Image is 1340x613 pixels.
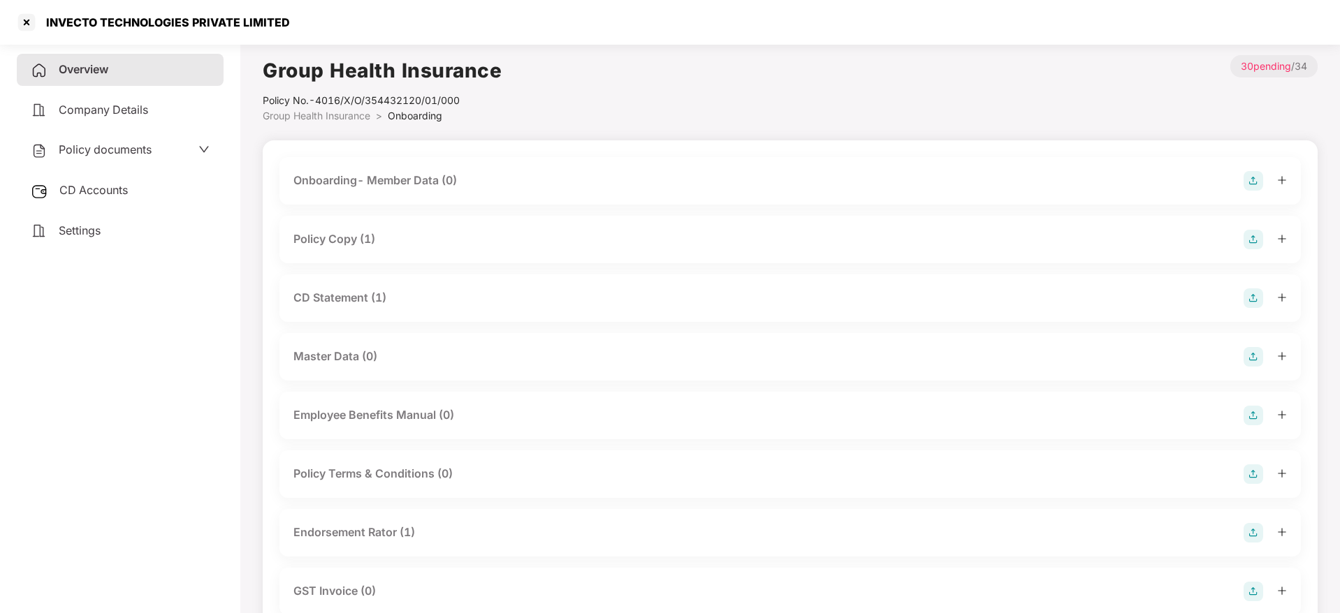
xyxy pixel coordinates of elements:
[293,582,376,600] div: GST Invoice (0)
[1277,351,1287,361] span: plus
[38,15,290,29] div: INVECTO TECHNOLOGIES PRIVATE LIMITED
[31,62,48,79] img: svg+xml;base64,PHN2ZyB4bWxucz0iaHR0cDovL3d3dy53My5vcmcvMjAwMC9zdmciIHdpZHRoPSIyNCIgaGVpZ2h0PSIyNC...
[293,348,377,365] div: Master Data (0)
[31,183,48,200] img: svg+xml;base64,PHN2ZyB3aWR0aD0iMjUiIGhlaWdodD0iMjQiIHZpZXdCb3g9IjAgMCAyNSAyNCIgZmlsbD0ibm9uZSIgeG...
[263,93,502,108] div: Policy No.- 4016/X/O/354432120/01/000
[1244,171,1263,191] img: svg+xml;base64,PHN2ZyB4bWxucz0iaHR0cDovL3d3dy53My5vcmcvMjAwMC9zdmciIHdpZHRoPSIyOCIgaGVpZ2h0PSIyOC...
[263,55,502,86] h1: Group Health Insurance
[1241,60,1291,72] span: 30 pending
[1277,293,1287,302] span: plus
[263,110,370,121] span: Group Health Insurance
[1244,288,1263,308] img: svg+xml;base64,PHN2ZyB4bWxucz0iaHR0cDovL3d3dy53My5vcmcvMjAwMC9zdmciIHdpZHRoPSIyOCIgaGVpZ2h0PSIyOC...
[1244,523,1263,542] img: svg+xml;base64,PHN2ZyB4bWxucz0iaHR0cDovL3d3dy53My5vcmcvMjAwMC9zdmciIHdpZHRoPSIyOCIgaGVpZ2h0PSIyOC...
[59,62,108,76] span: Overview
[1277,586,1287,596] span: plus
[1244,406,1263,425] img: svg+xml;base64,PHN2ZyB4bWxucz0iaHR0cDovL3d3dy53My5vcmcvMjAwMC9zdmciIHdpZHRoPSIyOCIgaGVpZ2h0PSIyOC...
[31,223,48,239] img: svg+xml;base64,PHN2ZyB4bWxucz0iaHR0cDovL3d3dy53My5vcmcvMjAwMC9zdmciIHdpZHRoPSIyNCIgaGVpZ2h0PSIyNC...
[376,110,382,121] span: >
[1244,230,1263,249] img: svg+xml;base64,PHN2ZyB4bWxucz0iaHR0cDovL3d3dy53My5vcmcvMjAwMC9zdmciIHdpZHRoPSIyOCIgaGVpZ2h0PSIyOC...
[1277,468,1287,478] span: plus
[59,142,152,156] span: Policy documents
[1244,582,1263,601] img: svg+xml;base64,PHN2ZyB4bWxucz0iaHR0cDovL3d3dy53My5vcmcvMjAwMC9zdmciIHdpZHRoPSIyOCIgaGVpZ2h0PSIyOC...
[1244,464,1263,484] img: svg+xml;base64,PHN2ZyB4bWxucz0iaHR0cDovL3d3dy53My5vcmcvMjAwMC9zdmciIHdpZHRoPSIyOCIgaGVpZ2h0PSIyOC...
[198,144,210,155] span: down
[31,142,48,159] img: svg+xml;base64,PHN2ZyB4bWxucz0iaHR0cDovL3d3dy53My5vcmcvMjAwMC9zdmciIHdpZHRoPSIyNCIgaGVpZ2h0PSIyNC...
[388,110,442,121] span: Onboarding
[59,183,128,197] span: CD Accounts
[293,172,457,189] div: Onboarding- Member Data (0)
[1277,175,1287,185] span: plus
[293,230,375,248] div: Policy Copy (1)
[1244,347,1263,367] img: svg+xml;base64,PHN2ZyB4bWxucz0iaHR0cDovL3d3dy53My5vcmcvMjAwMC9zdmciIHdpZHRoPSIyOCIgaGVpZ2h0PSIyOC...
[293,289,386,306] div: CD Statement (1)
[293,524,415,541] div: Endorsement Rator (1)
[1277,410,1287,420] span: plus
[59,103,148,117] span: Company Details
[1277,234,1287,244] span: plus
[31,102,48,119] img: svg+xml;base64,PHN2ZyB4bWxucz0iaHR0cDovL3d3dy53My5vcmcvMjAwMC9zdmciIHdpZHRoPSIyNCIgaGVpZ2h0PSIyNC...
[293,465,453,482] div: Policy Terms & Conditions (0)
[1230,55,1318,77] p: / 34
[59,223,101,237] span: Settings
[1277,527,1287,537] span: plus
[293,406,454,424] div: Employee Benefits Manual (0)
